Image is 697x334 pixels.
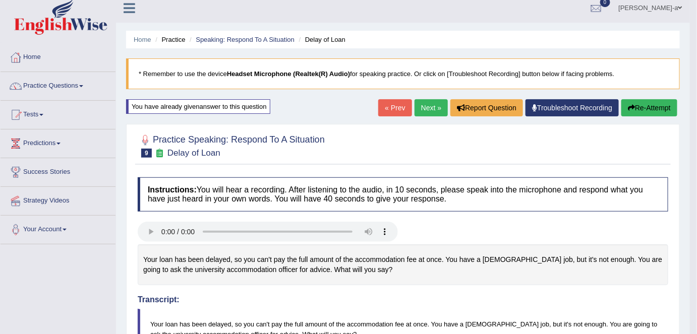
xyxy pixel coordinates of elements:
li: Practice [153,35,185,44]
span: 9 [141,149,152,158]
div: You have already given answer to this question [126,99,270,114]
a: Home [1,43,115,69]
small: Delay of Loan [167,148,220,158]
button: Report Question [450,99,523,116]
a: Your Account [1,216,115,241]
a: Success Stories [1,158,115,183]
blockquote: * Remember to use the device for speaking practice. Or click on [Troubleshoot Recording] button b... [126,58,680,89]
a: Home [134,36,151,43]
a: Predictions [1,129,115,155]
a: Strategy Videos [1,187,115,212]
h4: You will hear a recording. After listening to the audio, in 10 seconds, please speak into the mic... [138,177,668,211]
small: Exam occurring question [154,149,165,158]
a: Speaking: Respond To A Situation [196,36,295,43]
a: Troubleshoot Recording [526,99,619,116]
button: Re-Attempt [621,99,677,116]
li: Delay of Loan [297,35,345,44]
a: « Prev [378,99,412,116]
a: Tests [1,101,115,126]
a: Practice Questions [1,72,115,97]
b: Headset Microphone (Realtek(R) Audio) [227,70,350,78]
h2: Practice Speaking: Respond To A Situation [138,132,325,158]
a: Next » [415,99,448,116]
b: Instructions: [148,185,197,194]
div: Your loan has been delayed, so you can't pay the full amount of the accommodation fee at once. Yo... [138,244,668,285]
